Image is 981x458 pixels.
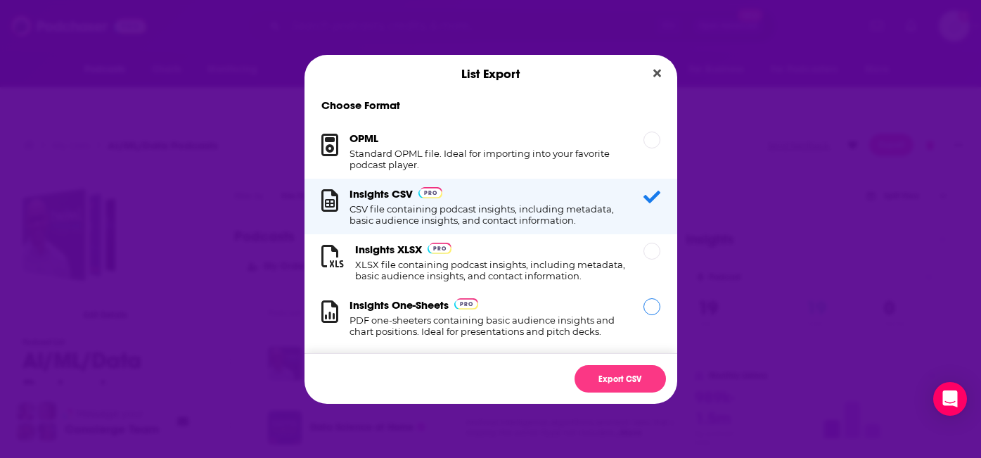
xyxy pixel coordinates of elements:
button: Export CSV [575,365,666,393]
img: Podchaser Pro [454,298,479,310]
button: Close [648,65,667,82]
h3: Insights One-Sheets [350,298,449,312]
h1: Choose Format [304,98,677,112]
h1: CSV file containing podcast insights, including metadata, basic audience insights, and contact in... [350,203,627,226]
h3: Insights CSV [350,187,413,201]
h3: Insights XLSX [355,243,422,256]
img: Podchaser Pro [418,187,443,198]
div: List Export [304,55,677,93]
h1: Standard OPML file. Ideal for importing into your favorite podcast player. [350,148,627,170]
h1: PDF one-sheeters containing basic audience insights and chart positions. Ideal for presentations ... [350,314,627,337]
div: Open Intercom Messenger [933,382,967,416]
img: Podchaser Pro [428,243,452,254]
h3: OPML [350,132,378,145]
h1: XLSX file containing podcast insights, including metadata, basic audience insights, and contact i... [355,259,627,281]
